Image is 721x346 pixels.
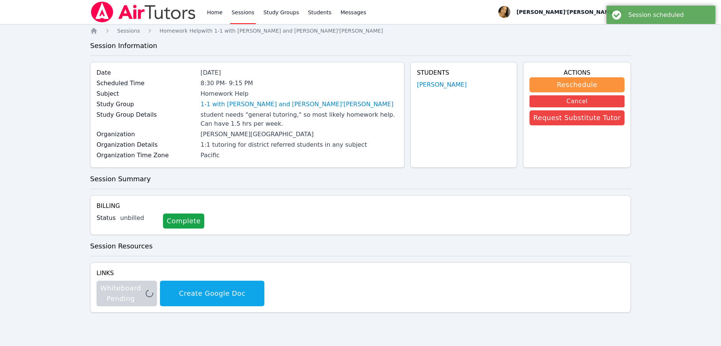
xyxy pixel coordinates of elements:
[201,130,398,139] div: [PERSON_NAME][GEOGRAPHIC_DATA]
[97,89,196,98] label: Subject
[97,110,196,119] label: Study Group Details
[90,241,631,251] h3: Session Resources
[201,110,398,128] div: student needs "general tutoring," so most likely homework help. Can have 1.5 hrs per week.
[90,41,631,51] h3: Session Information
[164,288,261,299] span: Create Google Doc
[90,174,631,184] h3: Session Summary
[417,68,511,77] h4: Students
[341,9,367,16] span: Messages
[97,281,157,306] button: Whiteboard Pending
[97,214,116,223] label: Status
[97,140,196,149] label: Organization Details
[201,140,398,149] div: 1:1 tutoring for district referred students in any subject
[117,28,140,34] span: Sessions
[97,68,196,77] label: Date
[97,130,196,139] label: Organization
[201,100,394,109] a: 1-1 with [PERSON_NAME] and [PERSON_NAME]'[PERSON_NAME]
[97,151,196,160] label: Organization Time Zone
[529,68,624,77] h4: Actions
[529,110,624,125] button: Request Substitute Tutor
[529,77,624,92] button: Reschedule
[201,151,398,160] div: Pacific
[529,95,624,107] button: Cancel
[160,281,264,306] button: Create Google Doc
[417,80,467,89] a: [PERSON_NAME]
[117,27,140,35] a: Sessions
[628,11,710,18] div: Session scheduled
[160,27,383,35] a: Homework Helpwith 1-1 with [PERSON_NAME] and [PERSON_NAME]'[PERSON_NAME]
[97,269,264,278] h4: Links
[97,100,196,109] label: Study Group
[201,68,398,77] div: [DATE]
[160,28,383,34] span: Homework Help with 1-1 with [PERSON_NAME] and [PERSON_NAME]'[PERSON_NAME]
[100,283,153,304] span: Whiteboard Pending
[201,89,398,98] div: Homework Help
[97,202,624,211] h4: Billing
[90,2,196,23] img: Air Tutors
[201,79,398,88] div: 8:30 PM - 9:15 PM
[90,27,631,35] nav: Breadcrumb
[120,214,157,223] div: unbilled
[97,79,196,88] label: Scheduled Time
[163,214,204,229] a: Complete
